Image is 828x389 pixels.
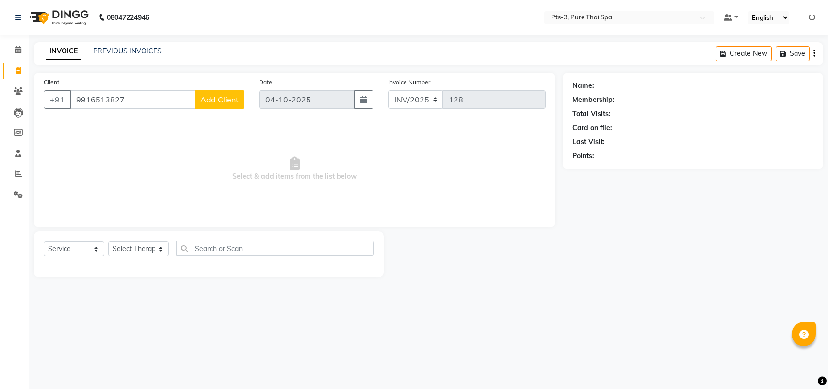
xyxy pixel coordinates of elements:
[44,78,59,86] label: Client
[572,95,615,105] div: Membership:
[107,4,149,31] b: 08047224946
[388,78,430,86] label: Invoice Number
[70,90,195,109] input: Search by Name/Mobile/Email/Code
[776,46,810,61] button: Save
[787,350,818,379] iframe: chat widget
[25,4,91,31] img: logo
[93,47,162,55] a: PREVIOUS INVOICES
[572,109,611,119] div: Total Visits:
[200,95,239,104] span: Add Client
[44,120,546,218] span: Select & add items from the list below
[572,123,612,133] div: Card on file:
[195,90,244,109] button: Add Client
[46,43,81,60] a: INVOICE
[572,137,605,147] div: Last Visit:
[44,90,71,109] button: +91
[572,151,594,161] div: Points:
[716,46,772,61] button: Create New
[176,241,374,256] input: Search or Scan
[572,81,594,91] div: Name:
[259,78,272,86] label: Date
